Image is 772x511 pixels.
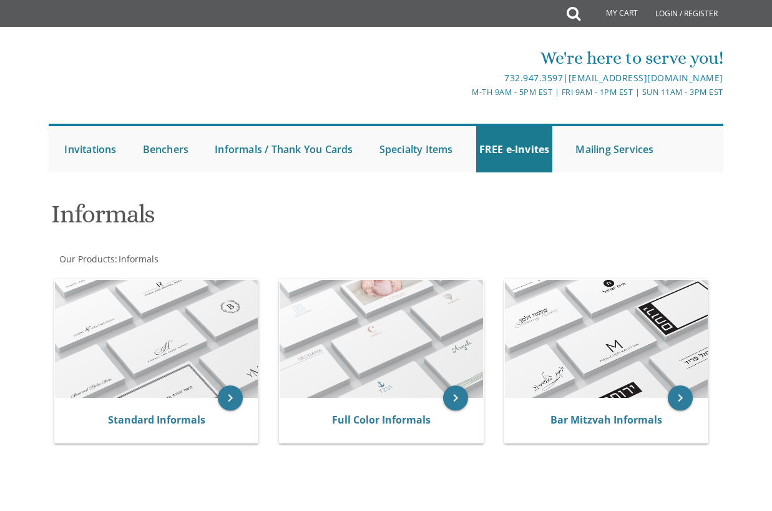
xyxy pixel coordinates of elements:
[218,385,243,410] a: keyboard_arrow_right
[443,385,468,410] a: keyboard_arrow_right
[572,126,657,172] a: Mailing Services
[117,253,159,265] a: Informals
[504,72,563,84] a: 732.947.3597
[51,201,491,237] h1: Informals
[55,280,258,399] img: Standard Informals
[579,1,647,26] a: My Cart
[140,126,192,172] a: Benchers
[274,86,723,99] div: M-Th 9am - 5pm EST | Fri 9am - 1pm EST | Sun 11am - 3pm EST
[376,126,456,172] a: Specialty Items
[569,72,723,84] a: [EMAIL_ADDRESS][DOMAIN_NAME]
[212,126,356,172] a: Informals / Thank You Cards
[505,280,708,399] img: Bar Mitzvah Informals
[119,253,159,265] span: Informals
[280,280,482,399] img: Full Color Informals
[61,126,119,172] a: Invitations
[274,71,723,86] div: |
[476,126,553,172] a: FREE e-Invites
[49,253,386,265] div: :
[58,253,115,265] a: Our Products
[668,385,693,410] a: keyboard_arrow_right
[550,413,662,427] a: Bar Mitzvah Informals
[332,413,431,427] a: Full Color Informals
[108,413,205,427] a: Standard Informals
[274,46,723,71] div: We're here to serve you!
